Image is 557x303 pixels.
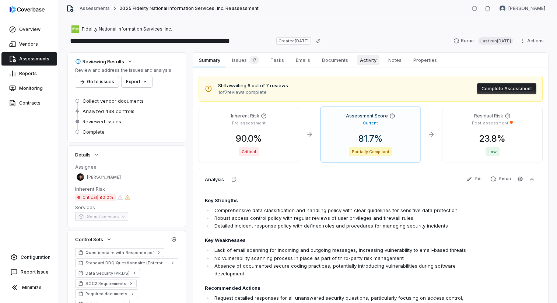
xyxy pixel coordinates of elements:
[73,148,102,161] button: Details
[75,279,137,288] a: SOC2 Requirements
[75,151,91,158] span: Details
[213,262,470,278] li: Absence of documented secure coding practices, potentially introducing vulnerabilities during sof...
[75,163,178,170] dt: Assignee
[1,82,57,95] a: Monitoring
[472,120,508,126] p: Post-assessment
[119,6,258,11] span: 2025 Fidelity National Information Services, Inc. Reassessment
[205,285,470,292] h4: Recommended Actions
[73,233,114,246] button: Control Sets
[1,67,57,80] a: Reports
[75,289,138,298] a: Required documents
[213,246,470,254] li: Lack of email scanning for incoming and outgoing messages, increasing vulnerability to email-base...
[80,6,110,11] a: Assessments
[83,98,144,104] span: Collect vendor documents
[1,52,57,66] a: Assessments
[518,35,548,46] button: Actions
[319,55,351,65] span: Documents
[213,222,470,230] li: Detailed incident response policy with defined roles and procedures for managing security incidents
[449,35,518,46] button: RerunLast run[DATE]
[473,133,511,144] span: 23.8 %
[349,147,393,156] span: Partially Compliant
[205,176,224,183] h3: Analysis
[75,58,124,65] div: Reviewing Results
[83,118,121,125] span: Reviewed issues
[1,38,57,51] a: Vendors
[230,133,268,144] span: 90.0 %
[477,83,536,94] button: Complete Assessment
[346,113,388,119] h4: Assessment Score
[75,67,171,73] p: Review and address the issues and analysis
[3,280,56,295] button: Minimize
[82,26,172,32] span: Fidelity National Information Services, Inc.
[486,147,500,156] span: Low
[85,270,130,276] span: Data Security (PR.DS)
[213,214,470,222] li: Robust access control policy with regular reviews of user privileges and firewall rules
[218,89,288,95] span: 1 of 7 reviews complete
[75,194,116,201] span: Critical | 90.0%
[250,56,259,64] span: 17
[213,207,470,214] li: Comprehensive data classification and handling policy with clear guidelines for sensitive data pr...
[196,55,223,65] span: Summary
[3,265,56,279] button: Report Issue
[85,250,154,256] span: Questionnaire with Response.pdf
[312,34,325,47] button: Copy link
[353,133,389,144] span: 81.7 %
[231,113,259,119] h4: Inherent Risk
[410,55,440,65] span: Properties
[83,128,105,135] span: Complete
[205,197,470,204] h4: Key Strengths
[10,6,45,13] img: logo-D7KZi-bG.svg
[508,6,545,11] span: [PERSON_NAME]
[229,55,262,65] span: Issues
[213,254,470,262] li: No vulnerability scanning process in place as part of third-party risk management
[69,22,174,36] button: https://fisglobal.com/Fidelity National Information Services, Inc.
[75,269,140,278] a: Data Security (PR.DS)
[500,6,505,11] img: Brian Ball avatar
[85,260,168,266] span: Standard DDQ Questionnaire (Enterprise Software)
[205,237,470,244] h4: Key Weaknesses
[75,204,178,211] dt: Services
[83,108,134,114] span: Analyzed 438 controls
[363,120,378,126] p: Current
[75,236,103,243] span: Control Sets
[75,76,119,87] button: Go to issues
[1,23,57,36] a: Overview
[85,291,128,297] span: Required documents
[478,37,513,45] span: Last run [DATE]
[385,55,404,65] span: Notes
[75,258,178,267] a: Standard DDQ Questionnaire (Enterprise Software)
[85,281,126,286] span: SOC2 Requirements
[122,76,152,87] button: Export
[87,175,121,180] span: [PERSON_NAME]
[232,120,266,126] p: Pre-assessment
[239,147,259,156] span: Critical
[267,55,287,65] span: Tasks
[3,251,56,264] a: Configuration
[357,55,379,65] span: Activity
[487,175,514,183] button: Rerun
[495,3,550,14] button: Brian Ball avatar[PERSON_NAME]
[77,173,84,181] img: Clarence Chio avatar
[293,55,313,65] span: Emails
[75,186,178,192] dt: Inherent Risk
[73,55,135,68] button: Reviewing Results
[218,82,288,89] span: Still awaiting 6 out of 7 reviews
[1,96,57,110] a: Contracts
[276,37,311,45] span: Created [DATE]
[474,113,503,119] h4: Residual Risk
[75,248,164,257] a: Questionnaire with Response.pdf
[463,175,486,183] button: Edit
